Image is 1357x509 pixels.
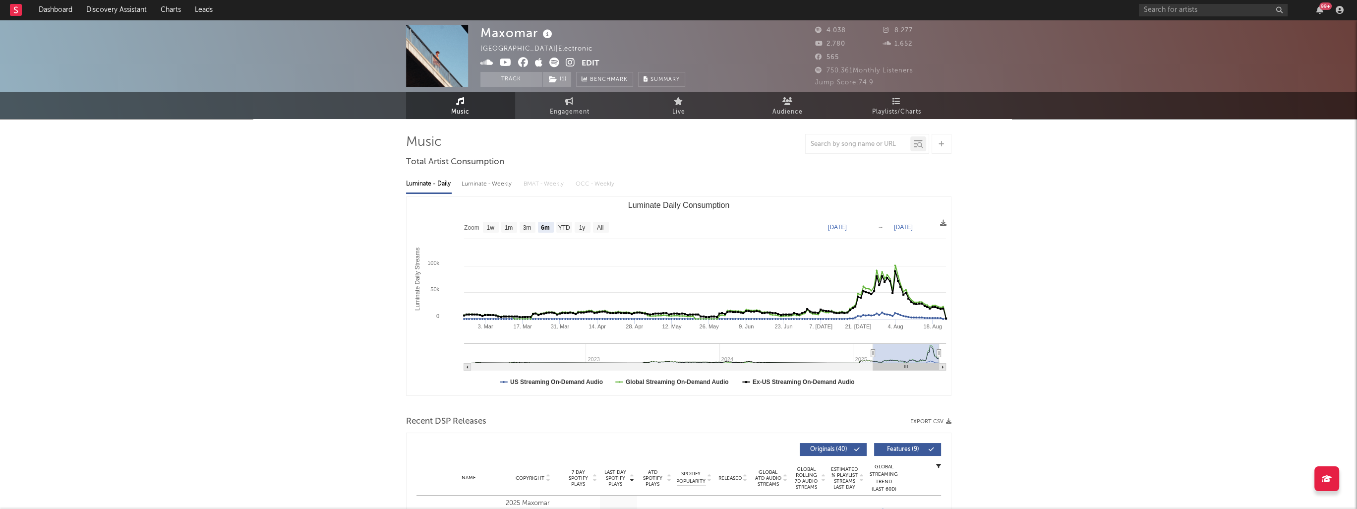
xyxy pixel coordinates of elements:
[626,323,643,329] text: 28. Apr
[576,72,633,87] a: Benchmark
[558,224,570,231] text: YTD
[480,25,555,41] div: Maxomar
[815,27,846,34] span: 4.038
[755,469,782,487] span: Global ATD Audio Streams
[590,74,628,86] span: Benchmark
[699,323,719,329] text: 26. May
[923,323,942,329] text: 18. Aug
[772,106,803,118] span: Audience
[910,419,951,425] button: Export CSV
[413,248,420,311] text: Luminate Daily Streams
[407,197,951,395] svg: Luminate Daily Consumption
[406,156,504,168] span: Total Artist Consumption
[815,67,913,74] span: 750.361 Monthly Listeners
[739,323,754,329] text: 9. Jun
[624,92,733,119] a: Live
[430,286,439,292] text: 50k
[894,224,913,231] text: [DATE]
[406,92,515,119] a: Music
[733,92,842,119] a: Audience
[477,323,493,329] text: 3. Mar
[523,224,531,231] text: 3m
[662,323,682,329] text: 12. May
[541,224,549,231] text: 6m
[436,474,501,482] div: Name
[874,443,941,456] button: Features(9)
[542,72,572,87] span: ( 1 )
[883,27,913,34] span: 8.277
[589,323,606,329] text: 14. Apr
[510,379,603,385] text: US Streaming On-Demand Audio
[579,224,585,231] text: 1y
[831,466,858,490] span: Estimated % Playlist Streams Last Day
[793,466,820,490] span: Global Rolling 7D Audio Streams
[842,92,951,119] a: Playlists/Charts
[451,106,470,118] span: Music
[815,41,845,47] span: 2.780
[806,140,910,148] input: Search by song name or URL
[828,224,847,231] text: [DATE]
[628,201,729,209] text: Luminate Daily Consumption
[869,463,899,493] div: Global Streaming Trend (Last 60D)
[809,323,832,329] text: 7. [DATE]
[550,106,590,118] span: Engagement
[638,72,685,87] button: Summary
[582,58,599,70] button: Edit
[1139,4,1288,16] input: Search for artists
[462,176,514,192] div: Luminate - Weekly
[464,224,479,231] text: Zoom
[602,469,629,487] span: Last Day Spotify Plays
[1319,2,1332,10] div: 99 +
[872,106,921,118] span: Playlists/Charts
[406,176,452,192] div: Luminate - Daily
[640,469,666,487] span: ATD Spotify Plays
[887,323,903,329] text: 4. Aug
[883,41,912,47] span: 1.652
[676,470,706,485] span: Spotify Popularity
[486,224,494,231] text: 1w
[881,446,926,452] span: Features ( 9 )
[565,469,591,487] span: 7 Day Spotify Plays
[596,224,603,231] text: All
[406,416,486,428] span: Recent DSP Releases
[878,224,884,231] text: →
[516,475,544,481] span: Copyright
[513,323,532,329] text: 17. Mar
[1316,6,1323,14] button: 99+
[806,446,852,452] span: Originals ( 40 )
[815,54,839,61] span: 565
[815,79,874,86] span: Jump Score: 74.9
[650,77,680,82] span: Summary
[625,379,728,385] text: Global Streaming On-Demand Audio
[480,43,604,55] div: [GEOGRAPHIC_DATA] | Electronic
[774,323,792,329] text: 23. Jun
[543,72,571,87] button: (1)
[845,323,871,329] text: 21. [DATE]
[550,323,569,329] text: 31. Mar
[504,224,513,231] text: 1m
[436,313,439,319] text: 0
[800,443,867,456] button: Originals(40)
[672,106,685,118] span: Live
[427,260,439,266] text: 100k
[515,92,624,119] a: Engagement
[718,475,742,481] span: Released
[752,379,854,385] text: Ex-US Streaming On-Demand Audio
[480,72,542,87] button: Track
